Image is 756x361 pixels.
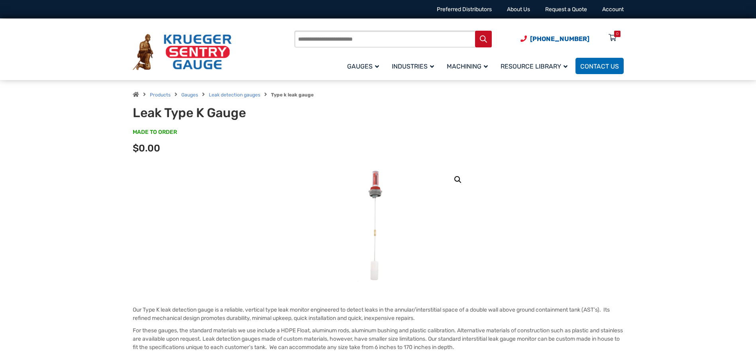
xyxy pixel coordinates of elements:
span: $0.00 [133,143,160,154]
span: MADE TO ORDER [133,128,177,136]
a: Contact Us [575,58,624,74]
span: Machining [447,63,488,70]
a: Phone Number (920) 434-8860 [520,34,589,44]
span: Contact Us [580,63,619,70]
a: About Us [507,6,530,13]
a: Gauges [342,57,387,75]
span: Gauges [347,63,379,70]
span: Industries [392,63,434,70]
a: Products [150,92,171,98]
a: Leak detection gauges [209,92,260,98]
span: [PHONE_NUMBER] [530,35,589,43]
span: Resource Library [501,63,567,70]
img: Leak Detection Gauge [353,166,403,286]
a: Preferred Distributors [437,6,492,13]
a: Industries [387,57,442,75]
a: Resource Library [496,57,575,75]
a: Machining [442,57,496,75]
img: Krueger Sentry Gauge [133,34,232,71]
a: View full-screen image gallery [451,173,465,187]
a: Account [602,6,624,13]
p: Our Type K leak detection gauge is a reliable, vertical type leak monitor engineered to detect le... [133,306,624,322]
a: Request a Quote [545,6,587,13]
a: Gauges [181,92,198,98]
p: For these gauges, the standard materials we use include a HDPE Float, aluminum rods, aluminum bus... [133,326,624,351]
strong: Type k leak gauge [271,92,314,98]
div: 0 [616,31,619,37]
h1: Leak Type K Gauge [133,105,329,120]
